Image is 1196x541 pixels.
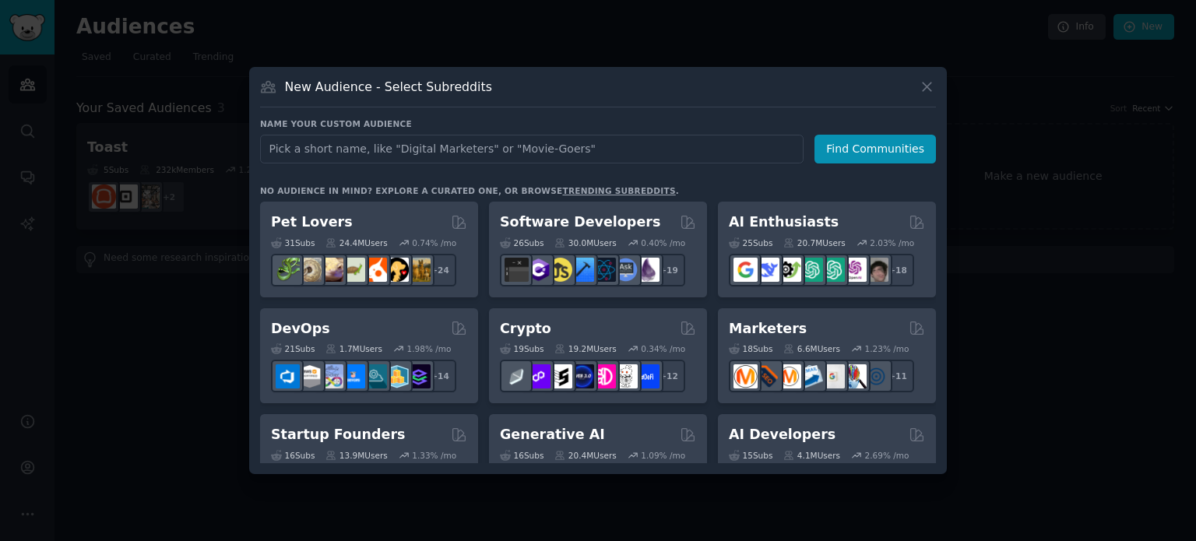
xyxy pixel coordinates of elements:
[500,213,660,232] h2: Software Developers
[505,364,529,388] img: ethfinance
[500,319,551,339] h2: Crypto
[260,185,679,196] div: No audience in mind? Explore a curated one, or browse .
[271,319,330,339] h2: DevOps
[842,364,867,388] img: MarketingResearch
[271,237,315,248] div: 31 Sub s
[635,258,660,282] img: elixir
[729,343,772,354] div: 18 Sub s
[729,213,839,232] h2: AI Enthusiasts
[500,450,543,461] div: 16 Sub s
[385,258,409,282] img: PetAdvice
[814,135,936,163] button: Find Communities
[363,258,387,282] img: cockatiel
[276,258,300,282] img: herpetology
[276,364,300,388] img: azuredevops
[881,254,914,286] div: + 18
[325,237,387,248] div: 24.4M Users
[554,343,616,354] div: 19.2M Users
[297,258,322,282] img: ballpython
[592,364,616,388] img: defiblockchain
[406,364,431,388] img: PlatformEngineers
[733,364,758,388] img: content_marketing
[783,343,840,354] div: 6.6M Users
[505,258,529,282] img: software
[271,213,353,232] h2: Pet Lovers
[881,360,914,392] div: + 11
[570,258,594,282] img: iOSProgramming
[424,254,456,286] div: + 24
[407,343,452,354] div: 1.98 % /mo
[755,364,779,388] img: bigseo
[865,450,909,461] div: 2.69 % /mo
[341,258,365,282] img: turtle
[614,258,638,282] img: AskComputerScience
[319,364,343,388] img: Docker_DevOps
[777,364,801,388] img: AskMarketing
[729,425,835,444] h2: AI Developers
[864,258,888,282] img: ArtificalIntelligence
[821,258,845,282] img: chatgpt_prompts_
[821,364,845,388] img: googleads
[641,450,685,461] div: 1.09 % /mo
[729,450,772,461] div: 15 Sub s
[783,450,840,461] div: 4.1M Users
[526,364,551,388] img: 0xPolygon
[526,258,551,282] img: csharp
[363,364,387,388] img: platformengineering
[424,360,456,392] div: + 14
[799,258,823,282] img: chatgpt_promptDesign
[641,343,685,354] div: 0.34 % /mo
[548,258,572,282] img: learnjavascript
[641,237,685,248] div: 0.40 % /mo
[729,319,807,339] h2: Marketers
[500,237,543,248] div: 26 Sub s
[733,258,758,282] img: GoogleGeminiAI
[864,364,888,388] img: OnlineMarketing
[341,364,365,388] img: DevOpsLinks
[554,237,616,248] div: 30.0M Users
[842,258,867,282] img: OpenAIDev
[870,237,914,248] div: 2.03 % /mo
[614,364,638,388] img: CryptoNews
[570,364,594,388] img: web3
[635,364,660,388] img: defi_
[260,135,804,163] input: Pick a short name, like "Digital Marketers" or "Movie-Goers"
[325,450,387,461] div: 13.9M Users
[385,364,409,388] img: aws_cdk
[500,343,543,354] div: 19 Sub s
[799,364,823,388] img: Emailmarketing
[271,450,315,461] div: 16 Sub s
[653,360,685,392] div: + 12
[777,258,801,282] img: AItoolsCatalog
[285,79,492,95] h3: New Audience - Select Subreddits
[554,450,616,461] div: 20.4M Users
[406,258,431,282] img: dogbreed
[325,343,382,354] div: 1.7M Users
[653,254,685,286] div: + 19
[783,237,845,248] div: 20.7M Users
[412,237,456,248] div: 0.74 % /mo
[865,343,909,354] div: 1.23 % /mo
[260,118,936,129] h3: Name your custom audience
[755,258,779,282] img: DeepSeek
[412,450,456,461] div: 1.33 % /mo
[500,425,605,444] h2: Generative AI
[548,364,572,388] img: ethstaker
[729,237,772,248] div: 25 Sub s
[271,343,315,354] div: 21 Sub s
[271,425,405,444] h2: Startup Founders
[592,258,616,282] img: reactnative
[562,186,675,195] a: trending subreddits
[297,364,322,388] img: AWS_Certified_Experts
[319,258,343,282] img: leopardgeckos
